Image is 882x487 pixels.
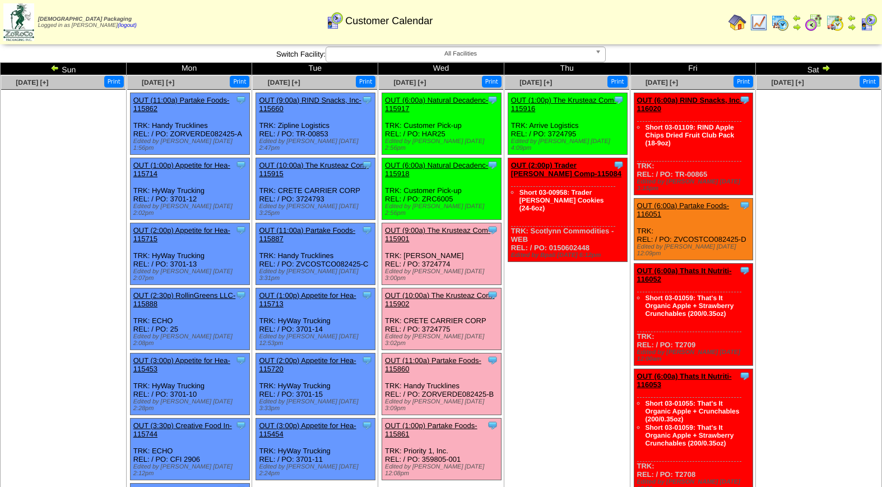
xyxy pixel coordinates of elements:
div: Edited by [PERSON_NAME] [DATE] 12:00am [637,349,753,362]
img: Tooltip [613,159,624,171]
img: Tooltip [235,224,247,236]
img: Tooltip [361,355,373,366]
a: OUT (3:30p) Creative Food In-115744 [133,421,232,438]
div: Edited by Bpali [DATE] 6:12pm [511,252,627,259]
img: Tooltip [487,224,498,236]
a: OUT (1:00p) Appetite for Hea-115713 [259,291,356,308]
button: Print [734,76,753,88]
div: TRK: CRETE CARRIER CORP REL: / PO: 3724793 [256,158,375,220]
div: Edited by [PERSON_NAME] [DATE] 2:47pm [259,138,375,151]
div: TRK: [PERSON_NAME] REL: / PO: 3724774 [382,223,502,285]
div: TRK: ECHO REL: / PO: 25 [130,288,249,350]
span: Logged in as [PERSON_NAME] [38,16,137,29]
a: OUT (9:00a) The Krusteaz Com-115901 [385,226,490,243]
a: Short 03-01109: RIND Apple Chips Dried Fruit Club Pack (18-9oz) [646,123,735,147]
a: Short 03-01059: That's It Organic Apple + Strawberry Crunchables (200/0.35oz) [646,294,734,318]
div: Edited by [PERSON_NAME] [DATE] 2:12pm [133,463,249,477]
div: TRK: CRETE CARRIER CORP REL: / PO: 3724775 [382,288,502,350]
a: [DATE] [+] [268,79,300,86]
img: Tooltip [613,94,624,105]
span: Customer Calendar [345,15,433,27]
span: [DATE] [+] [142,79,174,86]
img: Tooltip [235,290,247,301]
a: Short 03-01059: That's It Organic Apple + Strawberry Crunchables (200/0.35oz) [646,424,734,447]
img: Tooltip [487,159,498,171]
div: Edited by [PERSON_NAME] [DATE] 12:09pm [637,244,753,257]
div: TRK: Priority 1, Inc. REL: / PO: 359805-001 [382,419,502,480]
a: OUT (6:00a) Thats It Nutriti-116053 [637,372,732,389]
span: [DATE] [+] [772,79,804,86]
div: TRK: REL: / PO: TR-00865 [634,93,753,195]
a: OUT (1:00p) The Krusteaz Com-115916 [511,96,616,113]
a: OUT (1:00p) Appetite for Hea-115714 [133,161,230,178]
div: Edited by [PERSON_NAME] [DATE] 2:24pm [259,463,375,477]
img: calendarcustomer.gif [860,13,878,31]
div: TRK: Handy Trucklines REL: / PO: ZVCOSTCO082425-C [256,223,375,285]
a: [DATE] [+] [393,79,426,86]
div: TRK: Scotlynn Commodities - WEB REL: / PO: 0150602448 [508,158,627,262]
td: Wed [378,63,504,75]
a: OUT (10:00a) The Krusteaz Com-115915 [259,161,368,178]
a: [DATE] [+] [519,79,552,86]
button: Print [860,76,879,88]
div: Edited by [PERSON_NAME] [DATE] 2:02pm [133,203,249,217]
img: Tooltip [361,94,373,105]
img: Tooltip [487,290,498,301]
button: Print [230,76,249,88]
div: TRK: Customer Pick-up REL: / PO: HAR25 [382,93,502,155]
img: arrowright.gif [821,63,830,72]
img: Tooltip [739,265,750,276]
div: Edited by [PERSON_NAME] [DATE] 3:00pm [385,268,501,282]
a: [DATE] [+] [646,79,678,86]
a: OUT (6:00a) Thats It Nutriti-116052 [637,267,732,283]
button: Print [104,76,124,88]
div: TRK: Handy Trucklines REL: / PO: ZORVERDE082425-B [382,353,502,415]
img: Tooltip [487,355,498,366]
img: calendarblend.gif [805,13,823,31]
img: zoroco-logo-small.webp [3,3,34,41]
a: OUT (2:30p) RollinGreens LLC-115888 [133,291,236,308]
div: Edited by [PERSON_NAME] [DATE] 2:56pm [385,138,501,151]
img: arrowright.gif [792,22,801,31]
a: [DATE] [+] [16,79,48,86]
button: Print [607,76,627,88]
img: Tooltip [487,94,498,105]
a: Short 03-01055: That's It Organic Apple + Crunchables (200/0.35oz) [646,399,740,423]
button: Print [482,76,502,88]
td: Mon [126,63,252,75]
a: Short 03-00958: Trader [PERSON_NAME] Cookies (24-6oz) [519,189,604,212]
div: TRK: Customer Pick-up REL: / PO: ZRC6005 [382,158,502,220]
td: Sun [1,63,127,75]
div: Edited by [PERSON_NAME] [DATE] 12:08pm [385,463,501,477]
img: Tooltip [235,94,247,105]
div: TRK: HyWay Trucking REL: / PO: 3701-10 [130,353,249,415]
a: OUT (6:00a) Partake Foods-116051 [637,201,730,218]
div: Edited by [PERSON_NAME] [DATE] 3:33pm [259,398,375,412]
a: OUT (6:00a) RIND Snacks, Inc-116020 [637,96,742,113]
img: Tooltip [487,420,498,431]
div: Edited by [PERSON_NAME] [DATE] 12:53pm [259,333,375,347]
button: Print [356,76,375,88]
span: All Facilities [331,47,591,61]
div: Edited by [PERSON_NAME] [DATE] 3:09pm [385,398,501,412]
a: OUT (6:00a) Natural Decadenc-115918 [385,161,488,178]
a: OUT (1:00p) Partake Foods-115861 [385,421,477,438]
img: arrowleft.gif [792,13,801,22]
div: TRK: Handy Trucklines REL: / PO: ZORVERDE082425-A [130,93,249,155]
div: TRK: Arrive Logistics REL: / PO: 3724795 [508,93,627,155]
a: OUT (3:00p) Appetite for Hea-115454 [259,421,356,438]
a: OUT (6:00a) Natural Decadenc-115917 [385,96,488,113]
div: TRK: HyWay Trucking REL: / PO: 3701-12 [130,158,249,220]
img: arrowleft.gif [847,13,856,22]
img: line_graph.gif [750,13,768,31]
div: Edited by [PERSON_NAME] [DATE] 2:56pm [385,203,501,217]
div: TRK: ECHO REL: / PO: CFI 2906 [130,419,249,480]
img: Tooltip [235,420,247,431]
a: OUT (11:00a) Partake Foods-115860 [385,356,481,373]
div: TRK: REL: / PO: T2709 [634,264,753,366]
div: Edited by [PERSON_NAME] [DATE] 1:56pm [133,138,249,151]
